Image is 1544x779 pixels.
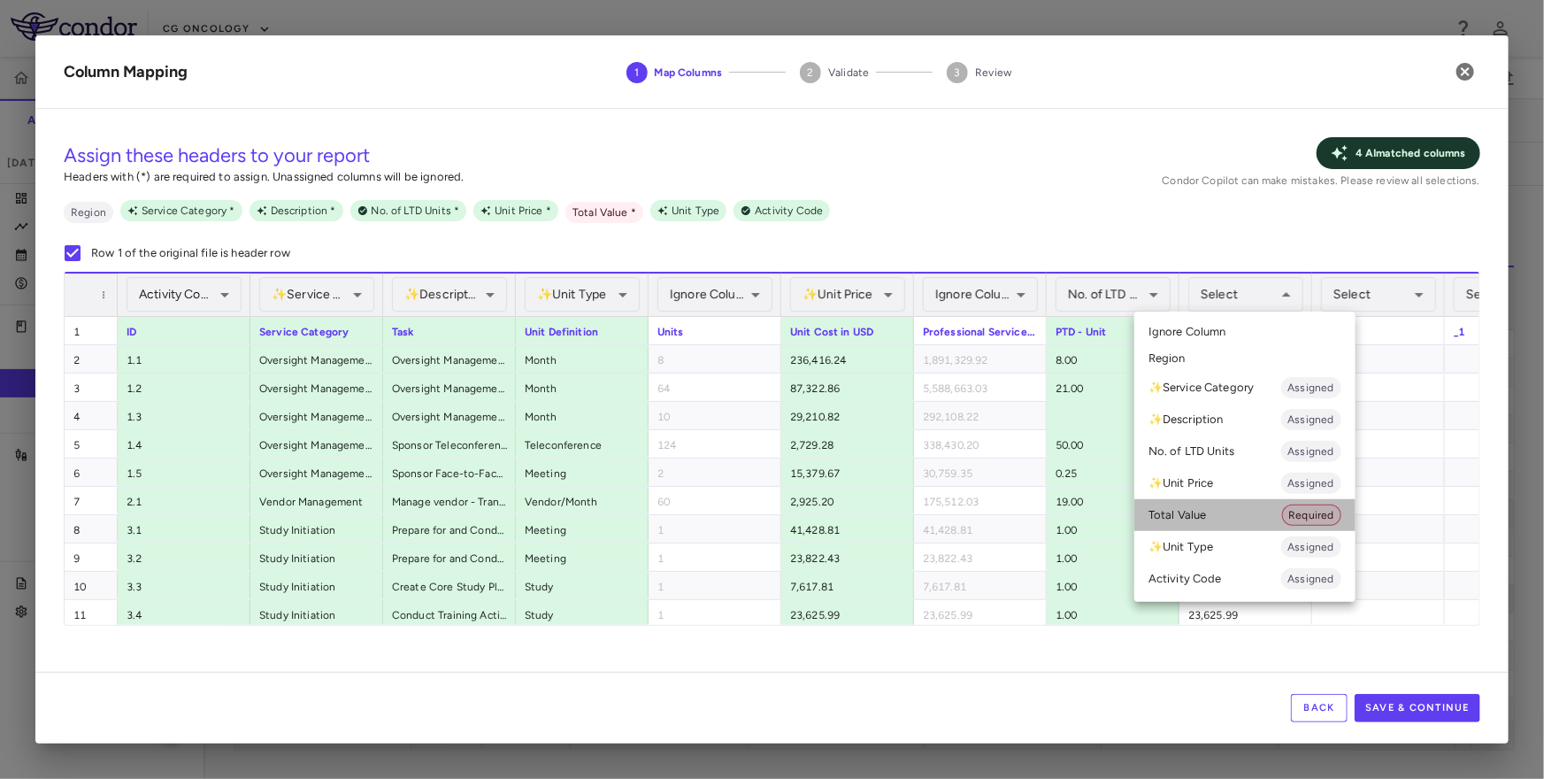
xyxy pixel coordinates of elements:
[1134,563,1356,595] li: Activity Code
[1134,531,1356,563] li: ✨ Unit Type
[1281,412,1341,428] span: Assigned
[1148,324,1226,340] span: Ignore Column
[1134,345,1356,372] li: Region
[1281,571,1341,587] span: Assigned
[1283,507,1340,523] span: Required
[1134,436,1356,467] li: No. of LTD Units
[1281,539,1341,555] span: Assigned
[1134,499,1356,531] li: Total Value
[1281,475,1341,491] span: Assigned
[1281,443,1341,459] span: Assigned
[1134,467,1356,499] li: ✨ Unit Price
[1134,404,1356,436] li: ✨ Description
[1281,380,1341,396] span: Assigned
[1134,372,1356,404] li: ✨ Service Category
